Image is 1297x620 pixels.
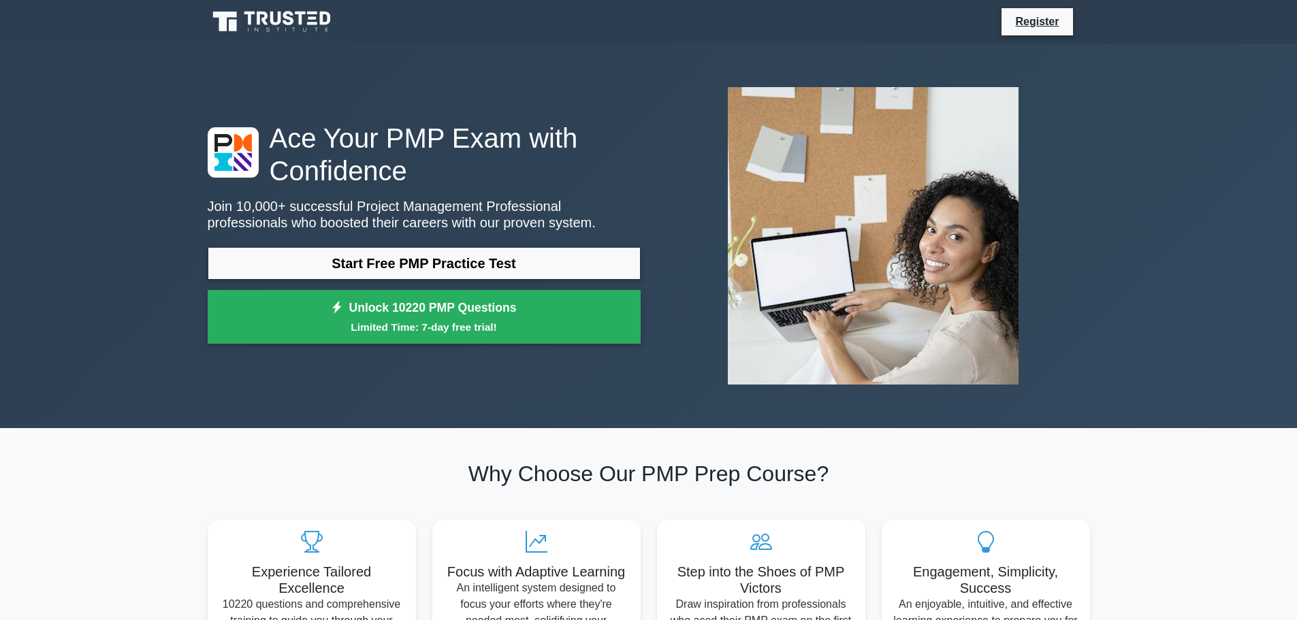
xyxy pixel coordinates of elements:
a: Start Free PMP Practice Test [208,247,641,280]
h1: Ace Your PMP Exam with Confidence [208,122,641,187]
h5: Experience Tailored Excellence [219,564,405,596]
small: Limited Time: 7-day free trial! [225,319,624,335]
h2: Why Choose Our PMP Prep Course? [208,461,1090,487]
h5: Step into the Shoes of PMP Victors [668,564,854,596]
a: Register [1007,13,1067,30]
h5: Engagement, Simplicity, Success [893,564,1079,596]
h5: Focus with Adaptive Learning [443,564,630,580]
a: Unlock 10220 PMP QuestionsLimited Time: 7-day free trial! [208,290,641,344]
p: Join 10,000+ successful Project Management Professional professionals who boosted their careers w... [208,198,641,231]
